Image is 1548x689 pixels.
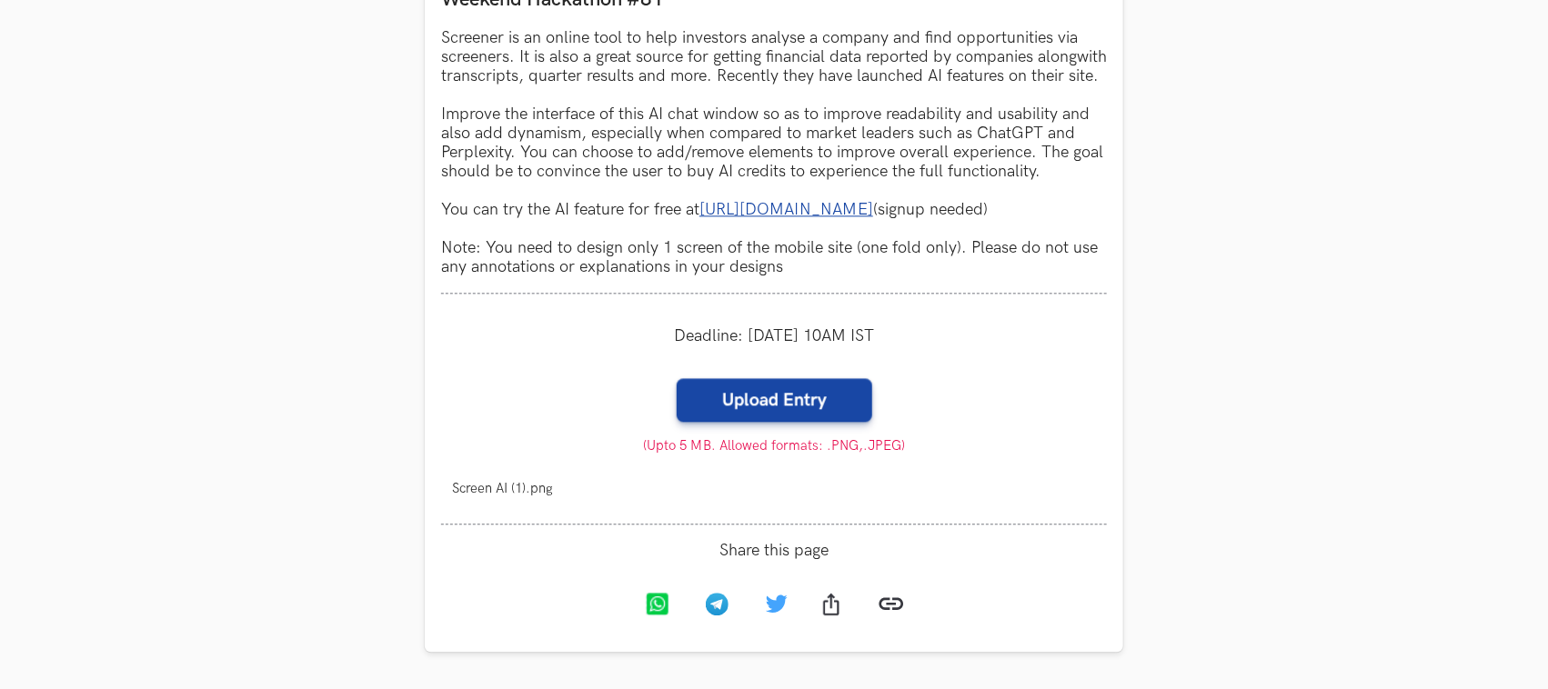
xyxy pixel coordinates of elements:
[689,579,749,634] a: Telegram
[441,28,1107,276] p: Screener is an online tool to help investors analyse a company and find opportunities via screene...
[804,579,864,634] a: Share
[441,310,1107,362] div: Deadline: [DATE] 10AM IST
[646,593,668,615] img: Whatsapp
[706,593,729,615] img: Telegram
[823,593,839,615] img: Share
[864,576,919,635] a: Copy link
[441,438,1107,454] small: (Upto 5 MB. Allowed formats: .PNG,.JPEG)
[629,579,689,634] a: Whatsapp
[441,541,1107,560] span: Share this page
[452,481,553,496] span: Screen AI (1).png
[677,378,872,422] label: Upload Entry
[699,200,873,219] a: [URL][DOMAIN_NAME]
